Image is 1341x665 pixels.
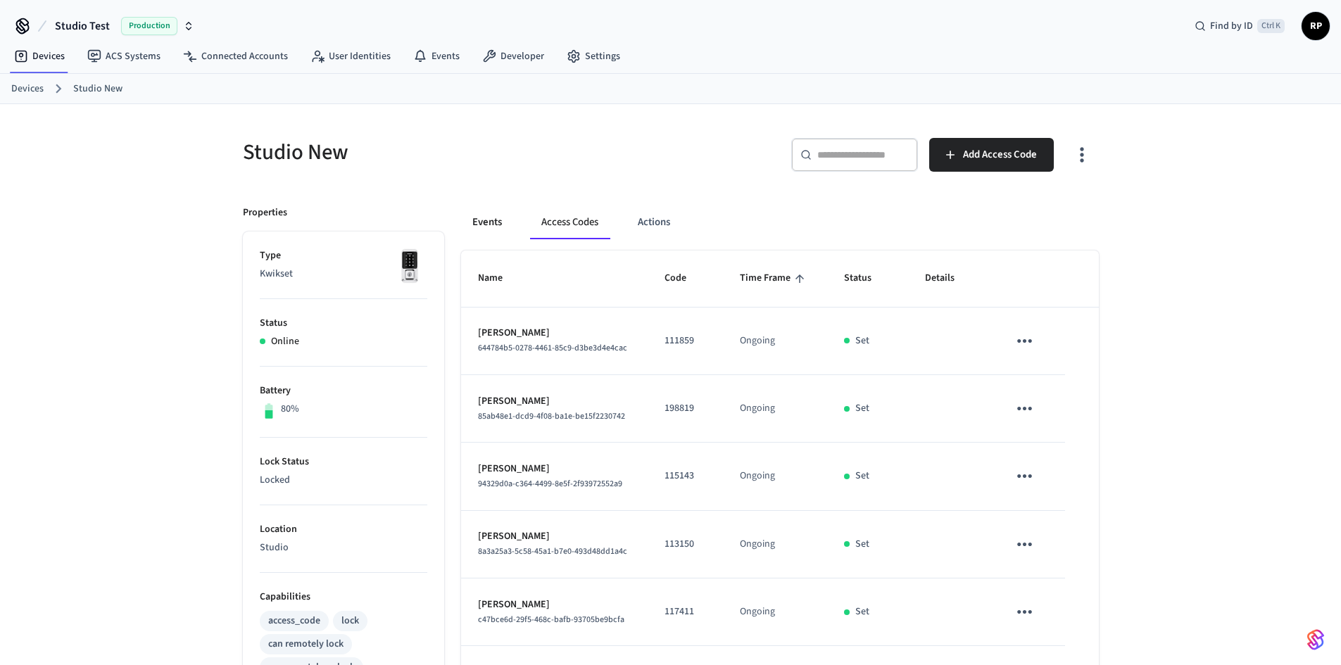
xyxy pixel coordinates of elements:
span: Production [121,17,177,35]
p: Status [260,316,427,331]
td: Ongoing [723,308,827,375]
span: RP [1303,13,1328,39]
span: Add Access Code [963,146,1037,164]
span: 94329d0a-c364-4499-8e5f-2f93972552a9 [478,478,622,490]
button: Add Access Code [929,138,1054,172]
a: ACS Systems [76,44,172,69]
p: Type [260,248,427,263]
button: Access Codes [530,205,610,239]
p: Kwikset [260,267,427,281]
td: Ongoing [723,443,827,510]
span: Time Frame [740,267,809,289]
p: [PERSON_NAME] [478,394,631,409]
p: Set [855,537,869,552]
p: 111859 [665,334,706,348]
span: 644784b5-0278-4461-85c9-d3be3d4e4cac [478,342,627,354]
p: Capabilities [260,590,427,604]
p: Battery [260,384,427,398]
p: Set [855,604,869,619]
a: Settings [555,44,631,69]
p: [PERSON_NAME] [478,462,631,476]
a: User Identities [299,44,402,69]
span: Name [478,267,521,289]
a: Developer [471,44,555,69]
p: [PERSON_NAME] [478,529,631,544]
h5: Studio New [243,138,662,167]
span: c47bce6d-29f5-468c-bafb-93705be9bcfa [478,614,624,626]
p: [PERSON_NAME] [478,597,631,612]
button: Events [461,205,513,239]
button: Actions [627,205,681,239]
p: Set [855,401,869,416]
button: RP [1302,12,1330,40]
div: ant example [461,205,1099,239]
span: Status [844,267,890,289]
span: 8a3a25a3-5c58-45a1-b7e0-493d48dd1a4c [478,545,627,557]
div: Find by IDCtrl K [1183,13,1296,39]
a: Events [402,44,471,69]
img: Kwikset Halo Touchscreen Wifi Enabled Smart Lock, Polished Chrome, Front [392,248,427,284]
span: 85ab48e1-dcd9-4f08-ba1e-be15f2230742 [478,410,625,422]
p: Studio [260,540,427,555]
td: Ongoing [723,578,827,646]
a: Devices [11,82,44,96]
p: 113150 [665,537,706,552]
span: Find by ID [1210,19,1253,33]
td: Ongoing [723,375,827,443]
p: Set [855,334,869,348]
p: Set [855,469,869,483]
p: Online [271,334,299,349]
a: Studio New [73,82,122,96]
p: 117411 [665,604,706,619]
td: Ongoing [723,511,827,578]
div: access_code [268,614,320,628]
a: Devices [3,44,76,69]
span: Studio Test [55,18,110,34]
p: 115143 [665,469,706,483]
div: lock [341,614,359,628]
a: Connected Accounts [172,44,299,69]
p: 80% [281,402,299,417]
p: Locked [260,473,427,488]
img: SeamLogoGradient.69752ec5.svg [1307,628,1324,651]
span: Details [925,267,973,289]
div: can remotely lock [268,637,344,652]
p: [PERSON_NAME] [478,326,631,341]
p: Location [260,522,427,537]
p: Properties [243,205,287,220]
span: Code [665,267,705,289]
span: Ctrl K [1257,19,1285,33]
p: 198819 [665,401,706,416]
p: Lock Status [260,455,427,469]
